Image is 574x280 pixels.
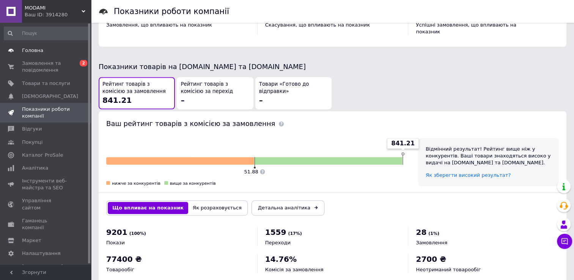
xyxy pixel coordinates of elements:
[22,250,61,257] span: Налаштування
[25,5,82,11] span: MODAMI
[177,77,253,109] button: Рейтинг товарів з комісією за перехід–
[22,178,70,191] span: Інструменти веб-майстра та SEO
[265,228,286,237] span: 1559
[416,22,516,35] span: Успішні замовлення, що впливають на показник
[265,240,291,245] span: Переходи
[22,80,70,87] span: Товари та послуги
[416,255,446,264] span: 2700 ₴
[22,197,70,211] span: Управління сайтом
[112,181,160,186] span: нижче за конкурентів
[557,234,572,249] button: Чат з покупцем
[426,146,551,167] div: Відмінний результат! Рейтинг вище ніж у конкурентів. Ваші товари знаходяться високо у видачі на [...
[99,77,175,109] button: Рейтинг товарів з комісією за замовлення841.21
[106,228,127,237] span: 9201
[416,228,426,237] span: 28
[391,139,415,148] span: 841.21
[129,231,146,236] span: (100%)
[106,255,142,264] span: 77400 ₴
[106,120,275,127] span: Ваш рейтинг товарів з комісією за замовлення
[22,93,78,100] span: [DEMOGRAPHIC_DATA]
[181,81,249,95] span: Рейтинг товарів з комісією за перехід
[106,22,212,28] span: Замовлення, що впливають на показник
[80,60,87,66] span: 2
[22,139,42,146] span: Покупці
[259,81,328,95] span: Товари «Готово до відправки»
[108,202,188,214] button: Що впливає на показник
[102,81,171,95] span: Рейтинг товарів з комісією за замовлення
[428,231,439,236] span: (1%)
[22,47,43,54] span: Головна
[22,217,70,231] span: Гаманець компанії
[426,172,511,178] a: Як зберегти високий результат?
[22,165,48,171] span: Аналітика
[252,200,324,216] a: Детальна аналітика
[244,169,258,175] span: 51.88
[188,202,246,214] button: Як розраховується
[265,22,370,28] span: Скасування, що впливають на показник
[255,77,332,109] button: Товари «Готово до відправки»–
[416,240,447,245] span: Замовлення
[4,27,90,40] input: Пошук
[265,255,297,264] span: 14.76%
[181,96,184,105] span: –
[106,240,125,245] span: Покази
[22,152,63,159] span: Каталог ProSale
[22,126,42,132] span: Відгуки
[288,231,302,236] span: (17%)
[22,106,70,120] span: Показники роботи компанії
[265,267,324,272] span: Комісія за замовлення
[99,63,306,71] span: Показники товарів на [DOMAIN_NAME] та [DOMAIN_NAME]
[22,237,41,244] span: Маркет
[25,11,91,18] div: Ваш ID: 3914280
[170,181,216,186] span: вище за конкурентів
[114,7,229,16] h1: Показники роботи компанії
[22,60,70,74] span: Замовлення та повідомлення
[259,96,263,105] span: –
[106,267,134,272] span: Товарообіг
[102,96,132,105] span: 841.21
[416,267,481,272] span: Неотриманий товарообіг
